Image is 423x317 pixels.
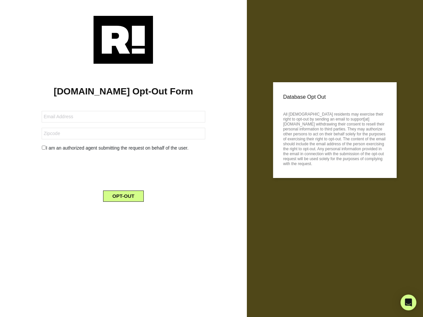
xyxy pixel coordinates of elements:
h1: [DOMAIN_NAME] Opt-Out Form [10,86,237,97]
img: Retention.com [94,16,153,64]
div: I am an authorized agent submitting the request on behalf of the user. [37,145,210,152]
input: Zipcode [42,128,205,139]
div: Open Intercom Messenger [401,295,416,310]
button: OPT-OUT [103,191,144,202]
p: Database Opt Out [283,92,387,102]
p: All [DEMOGRAPHIC_DATA] residents may exercise their right to opt-out by sending an email to suppo... [283,110,387,166]
iframe: reCAPTCHA [73,157,173,183]
input: Email Address [42,111,205,123]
